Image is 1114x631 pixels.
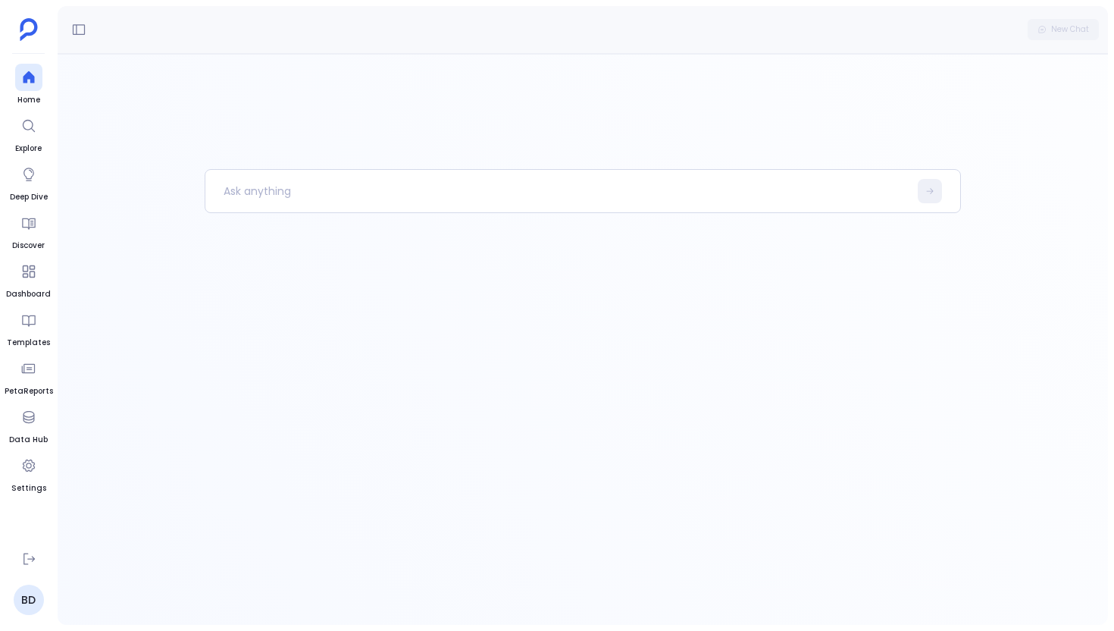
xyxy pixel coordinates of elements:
[6,288,51,300] span: Dashboard
[9,403,48,446] a: Data Hub
[15,112,42,155] a: Explore
[7,306,50,349] a: Templates
[5,355,53,397] a: PetaReports
[10,191,48,203] span: Deep Dive
[15,64,42,106] a: Home
[10,161,48,203] a: Deep Dive
[9,434,48,446] span: Data Hub
[12,209,45,252] a: Discover
[11,482,46,494] span: Settings
[12,240,45,252] span: Discover
[11,452,46,494] a: Settings
[7,337,50,349] span: Templates
[15,143,42,155] span: Explore
[14,585,44,615] a: BD
[6,258,51,300] a: Dashboard
[15,94,42,106] span: Home
[5,385,53,397] span: PetaReports
[20,18,38,41] img: petavue logo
